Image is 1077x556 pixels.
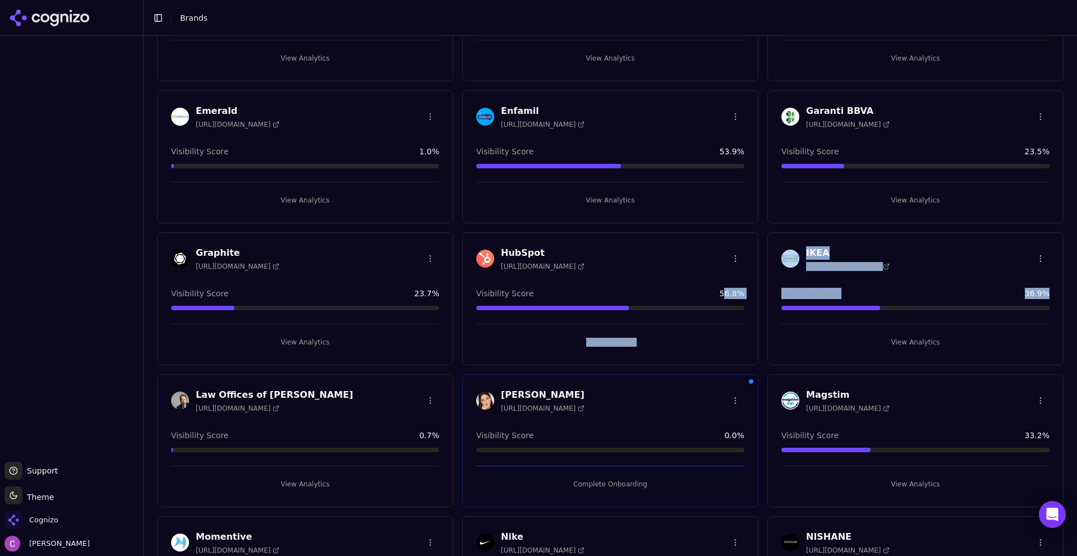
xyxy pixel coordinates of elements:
[171,475,439,493] button: View Analytics
[781,534,799,552] img: NISHANE
[476,108,494,126] img: Enfamil
[25,539,90,549] span: [PERSON_NAME]
[171,534,189,552] img: Momentive
[196,262,279,271] span: [URL][DOMAIN_NAME]
[781,475,1050,493] button: View Analytics
[806,120,890,129] span: [URL][DOMAIN_NAME]
[501,546,584,555] span: [URL][DOMAIN_NAME]
[781,288,839,299] span: Visibility Score
[806,546,890,555] span: [URL][DOMAIN_NAME]
[781,250,799,268] img: IKEA
[476,288,533,299] span: Visibility Score
[180,12,1046,24] nav: breadcrumb
[415,288,439,299] span: 23.7 %
[196,246,279,260] h3: Graphite
[720,288,744,299] span: 56.8 %
[171,108,189,126] img: Emerald
[806,530,890,544] h3: NISHANE
[720,146,744,157] span: 53.9 %
[501,120,584,129] span: [URL][DOMAIN_NAME]
[476,250,494,268] img: HubSpot
[196,120,279,129] span: [URL][DOMAIN_NAME]
[196,104,279,118] h3: Emerald
[781,191,1050,209] button: View Analytics
[476,534,494,552] img: Nike
[1025,430,1050,441] span: 33.2 %
[806,404,890,413] span: [URL][DOMAIN_NAME]
[1039,501,1066,528] div: Open Intercom Messenger
[501,262,584,271] span: [URL][DOMAIN_NAME]
[476,475,744,493] button: Complete Onboarding
[171,333,439,351] button: View Analytics
[22,465,58,476] span: Support
[29,515,58,525] span: Cognizo
[196,546,279,555] span: [URL][DOMAIN_NAME]
[419,146,439,157] span: 1.0 %
[781,430,839,441] span: Visibility Score
[806,104,890,118] h3: Garanti BBVA
[419,430,439,441] span: 0.7 %
[806,246,890,260] h3: IKEA
[1025,288,1050,299] span: 36.9 %
[476,392,494,410] img: Lisa Eldridge
[501,530,584,544] h3: Nike
[171,191,439,209] button: View Analytics
[171,430,228,441] span: Visibility Score
[501,388,584,402] h3: [PERSON_NAME]
[22,493,54,502] span: Theme
[806,388,890,402] h3: Magstim
[4,511,58,529] button: Open organization switcher
[4,511,22,529] img: Cognizo
[476,146,533,157] span: Visibility Score
[501,104,584,118] h3: Enfamil
[724,430,744,441] span: 0.0 %
[1025,146,1050,157] span: 23.5 %
[171,392,189,410] img: Law Offices of Norman J. Homen
[196,388,353,402] h3: Law Offices of [PERSON_NAME]
[171,49,439,67] button: View Analytics
[781,392,799,410] img: Magstim
[806,262,890,271] span: [URL][DOMAIN_NAME]
[476,49,744,67] button: View Analytics
[476,333,744,351] button: View Analytics
[4,536,90,552] button: Open user button
[501,246,584,260] h3: HubSpot
[501,404,584,413] span: [URL][DOMAIN_NAME]
[196,530,279,544] h3: Momentive
[781,146,839,157] span: Visibility Score
[781,49,1050,67] button: View Analytics
[781,333,1050,351] button: View Analytics
[171,288,228,299] span: Visibility Score
[180,13,208,22] span: Brands
[781,108,799,126] img: Garanti BBVA
[196,404,279,413] span: [URL][DOMAIN_NAME]
[476,430,533,441] span: Visibility Score
[476,191,744,209] button: View Analytics
[171,250,189,268] img: Graphite
[171,146,228,157] span: Visibility Score
[4,536,20,552] img: Chris Abouraad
